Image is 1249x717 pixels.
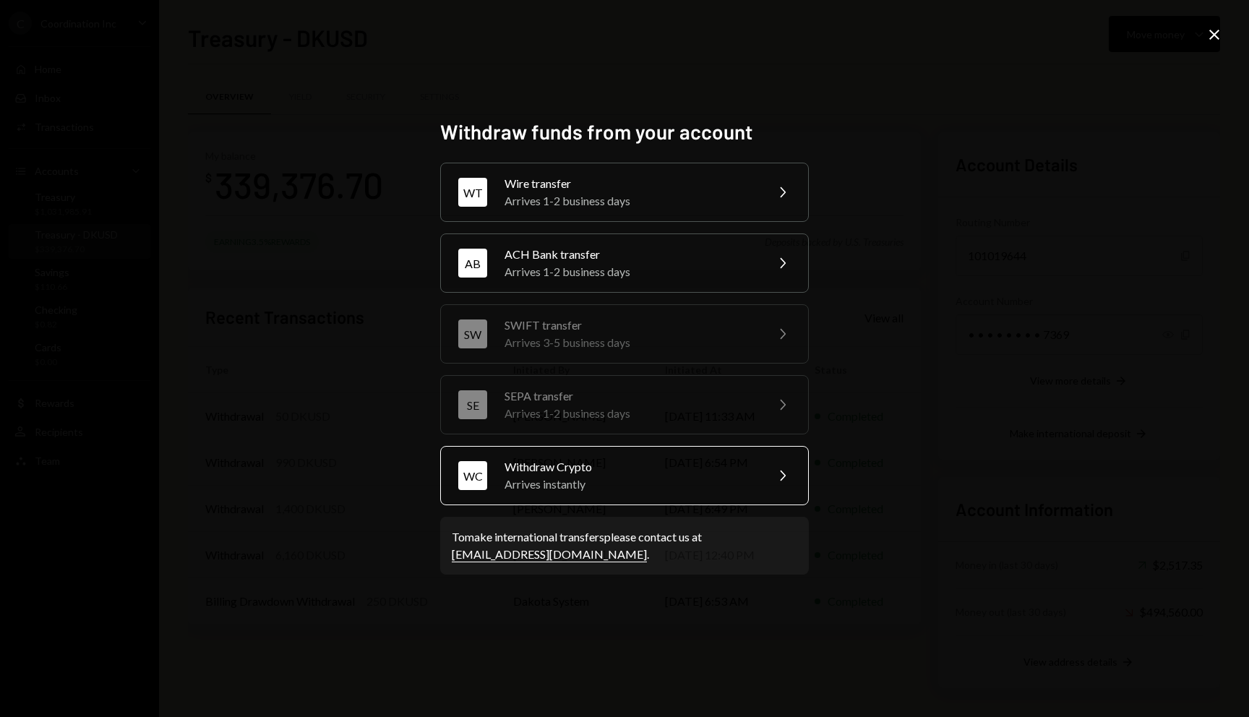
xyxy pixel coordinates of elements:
div: WC [458,461,487,490]
button: SWSWIFT transferArrives 3-5 business days [440,304,809,364]
div: Withdraw Crypto [505,458,756,476]
div: SWIFT transfer [505,317,756,334]
div: Arrives 1-2 business days [505,263,756,280]
div: Wire transfer [505,175,756,192]
div: Arrives 3-5 business days [505,334,756,351]
button: ABACH Bank transferArrives 1-2 business days [440,233,809,293]
div: Arrives instantly [505,476,756,493]
a: [EMAIL_ADDRESS][DOMAIN_NAME] [452,547,647,562]
div: SEPA transfer [505,387,756,405]
div: WT [458,178,487,207]
div: SE [458,390,487,419]
button: WTWire transferArrives 1-2 business days [440,163,809,222]
div: ACH Bank transfer [505,246,756,263]
div: AB [458,249,487,278]
h2: Withdraw funds from your account [440,118,809,146]
div: Arrives 1-2 business days [505,405,756,422]
div: Arrives 1-2 business days [505,192,756,210]
div: SW [458,319,487,348]
button: SESEPA transferArrives 1-2 business days [440,375,809,434]
button: WCWithdraw CryptoArrives instantly [440,446,809,505]
div: To make international transfers please contact us at . [452,528,797,563]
